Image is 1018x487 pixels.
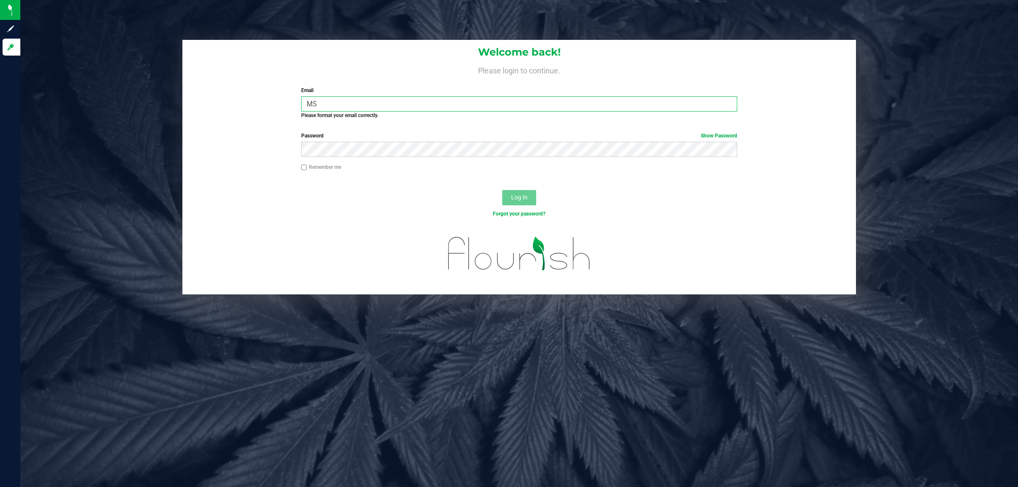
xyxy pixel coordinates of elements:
inline-svg: Log in [6,43,15,51]
a: Show Password [701,133,737,139]
span: Log In [511,194,528,201]
span: Password [301,133,324,139]
input: Remember me [301,165,307,171]
label: Remember me [301,163,341,171]
inline-svg: Sign up [6,25,15,33]
a: Forgot your password? [493,211,545,217]
strong: Please format your email correctly. [301,112,378,118]
label: Email [301,87,738,94]
button: Log In [502,190,536,205]
img: flourish_logo.svg [435,227,604,281]
h4: Please login to continue. [182,64,856,75]
h1: Welcome back! [182,47,856,58]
